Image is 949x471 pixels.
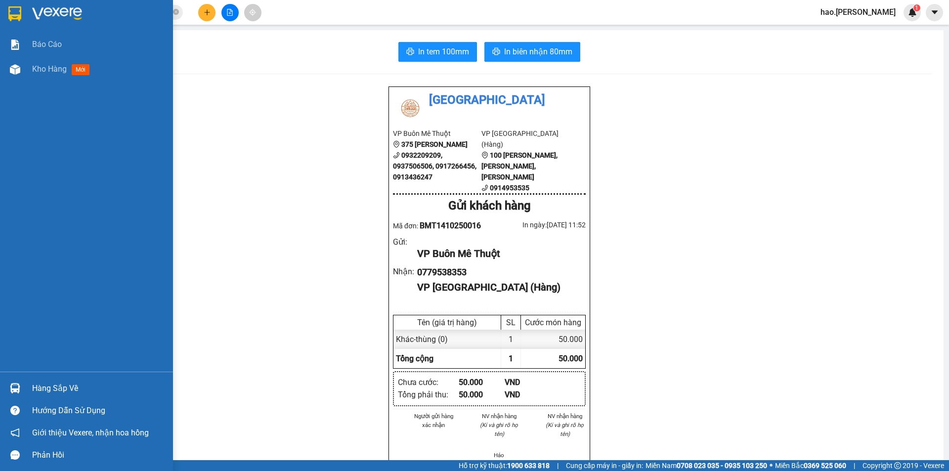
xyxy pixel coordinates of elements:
span: Miền Bắc [775,460,846,471]
b: 0932209209, 0937506506, 0917266456, 0913436247 [393,151,476,181]
span: Báo cáo [32,38,62,50]
sup: 1 [913,4,920,11]
div: Gửi khách hàng [393,197,586,215]
button: aim [244,4,261,21]
span: Cung cấp máy in - giấy in: [566,460,643,471]
li: NV nhận hàng [478,412,520,421]
b: 375 [PERSON_NAME] [401,140,468,148]
b: 100 [PERSON_NAME], [PERSON_NAME], [PERSON_NAME] [481,151,558,181]
strong: 0708 023 035 - 0935 103 250 [677,462,767,470]
div: Chưa cước : [398,376,459,388]
div: Hàng sắp về [32,381,166,396]
span: | [854,460,855,471]
span: | [557,460,559,471]
li: Người gửi hàng xác nhận [413,412,455,429]
span: aim [249,9,256,16]
span: ⚪️ [770,464,773,468]
span: environment [393,141,400,148]
li: NV nhận hàng [544,412,586,421]
li: [GEOGRAPHIC_DATA] [393,91,586,110]
i: (Kí và ghi rõ họ tên) [480,422,518,437]
span: Giới thiệu Vexere, nhận hoa hồng [32,427,149,439]
li: VP [GEOGRAPHIC_DATA] (Hàng) [481,128,570,150]
span: BMT1410250016 [420,221,481,230]
div: 0779538353 [417,265,578,279]
div: Tên (giá trị hàng) [396,318,498,327]
div: 1 [501,330,521,349]
span: Hỗ trợ kỹ thuật: [459,460,550,471]
span: 50.000 [559,354,583,363]
span: environment [481,152,488,159]
strong: 1900 633 818 [507,462,550,470]
span: mới [72,64,89,75]
button: caret-down [926,4,943,21]
span: Khác - thùng (0) [396,335,448,344]
div: 50.000 [521,330,585,349]
div: VND [505,376,551,388]
span: question-circle [10,406,20,415]
img: logo-vxr [8,6,21,21]
div: Mã đơn: [393,219,489,232]
div: Phản hồi [32,448,166,463]
span: Kho hàng [32,64,67,74]
div: VND [505,388,551,401]
i: (Kí và ghi rõ họ tên) [546,422,584,437]
button: plus [198,4,216,21]
span: phone [393,152,400,159]
img: icon-new-feature [908,8,917,17]
span: plus [204,9,211,16]
button: file-add [221,4,239,21]
span: 1 [915,4,918,11]
div: SL [504,318,518,327]
span: caret-down [930,8,939,17]
span: printer [492,47,500,57]
img: warehouse-icon [10,383,20,393]
div: Tổng phải thu : [398,388,459,401]
div: In ngày: [DATE] 11:52 [489,219,586,230]
span: message [10,450,20,460]
div: 50.000 [459,388,505,401]
span: 1 [509,354,513,363]
div: VP Buôn Mê Thuột [417,246,578,261]
strong: 0369 525 060 [804,462,846,470]
span: In tem 100mm [418,45,469,58]
span: In biên nhận 80mm [504,45,572,58]
span: close-circle [173,9,179,15]
div: VP [GEOGRAPHIC_DATA] (Hàng) [417,280,578,295]
span: notification [10,428,20,437]
img: warehouse-icon [10,64,20,75]
span: phone [481,184,488,191]
button: printerIn biên nhận 80mm [484,42,580,62]
img: solution-icon [10,40,20,50]
div: Cước món hàng [523,318,583,327]
span: printer [406,47,414,57]
img: logo.jpg [393,91,428,126]
span: close-circle [173,8,179,17]
div: 50.000 [459,376,505,388]
span: file-add [226,9,233,16]
b: 0914953535 [490,184,529,192]
li: VP Buôn Mê Thuột [393,128,481,139]
span: copyright [894,462,901,469]
div: Hướng dẫn sử dụng [32,403,166,418]
span: Tổng cộng [396,354,433,363]
span: Miền Nam [646,460,767,471]
div: Nhận : [393,265,417,278]
li: Hảo [478,451,520,460]
div: Gửi : [393,236,417,248]
span: hao.[PERSON_NAME] [813,6,904,18]
button: printerIn tem 100mm [398,42,477,62]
